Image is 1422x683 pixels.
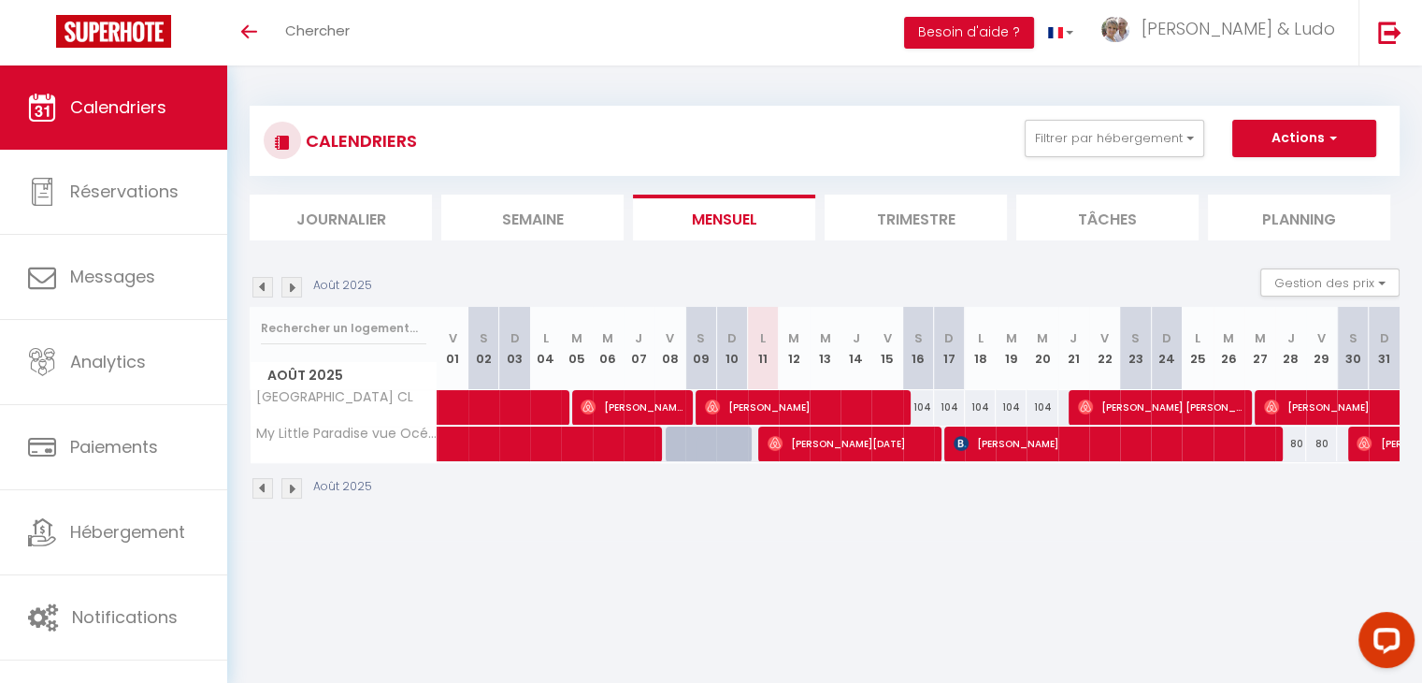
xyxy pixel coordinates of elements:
img: Super Booking [56,15,171,48]
th: 30 [1337,307,1368,390]
th: 29 [1306,307,1337,390]
p: Août 2025 [313,277,372,295]
th: 08 [654,307,685,390]
th: 15 [871,307,902,390]
th: 03 [499,307,530,390]
th: 23 [1120,307,1151,390]
abbr: M [602,329,613,347]
th: 19 [996,307,1027,390]
abbr: S [1348,329,1357,347]
div: 104 [1027,390,1057,425]
abbr: L [1195,329,1200,347]
input: Rechercher un logement... [261,312,426,345]
button: Filtrer par hébergement [1025,120,1204,157]
span: My Little Paradise vue Océan CL [253,427,440,441]
span: Hébergement [70,520,185,544]
th: 26 [1214,307,1244,390]
th: 20 [1027,307,1057,390]
th: 02 [468,307,499,390]
div: 104 [965,390,996,425]
abbr: M [788,329,799,347]
abbr: V [449,329,457,347]
div: 80 [1306,427,1337,461]
abbr: M [1223,329,1234,347]
abbr: S [480,329,488,347]
abbr: S [697,329,705,347]
abbr: J [853,329,860,347]
span: [PERSON_NAME] [705,389,900,425]
h3: CALENDRIERS [301,120,417,162]
span: [PERSON_NAME][DATE] [768,426,932,461]
span: Paiements [70,435,158,458]
li: Semaine [441,195,624,240]
span: [PERSON_NAME] [954,426,1272,461]
th: 28 [1275,307,1306,390]
th: 21 [1058,307,1089,390]
abbr: M [1254,329,1265,347]
span: Août 2025 [251,362,437,389]
abbr: V [883,329,891,347]
abbr: L [760,329,766,347]
abbr: V [1100,329,1109,347]
th: 07 [624,307,654,390]
th: 05 [561,307,592,390]
th: 18 [965,307,996,390]
li: Mensuel [633,195,815,240]
abbr: V [1317,329,1326,347]
abbr: L [543,329,549,347]
li: Planning [1208,195,1390,240]
abbr: L [978,329,984,347]
abbr: J [1287,329,1295,347]
span: Notifications [72,605,178,629]
abbr: D [1380,329,1389,347]
li: Journalier [250,195,432,240]
th: 09 [685,307,716,390]
th: 31 [1369,307,1400,390]
div: 104 [903,390,934,425]
abbr: D [944,329,954,347]
img: logout [1378,21,1401,44]
abbr: M [571,329,582,347]
abbr: S [914,329,923,347]
p: Août 2025 [313,478,372,496]
span: [PERSON_NAME] & Ludo [1142,17,1335,40]
img: ... [1101,17,1129,42]
abbr: D [727,329,737,347]
span: Calendriers [70,95,166,119]
th: 17 [934,307,965,390]
abbr: V [666,329,674,347]
abbr: D [1162,329,1171,347]
div: 104 [996,390,1027,425]
button: Besoin d'aide ? [904,17,1034,49]
span: Réservations [70,180,179,203]
th: 04 [530,307,561,390]
abbr: D [510,329,520,347]
th: 16 [903,307,934,390]
div: 104 [934,390,965,425]
th: 11 [748,307,779,390]
span: [PERSON_NAME] [PERSON_NAME] [581,389,683,425]
th: 13 [810,307,840,390]
li: Trimestre [825,195,1007,240]
abbr: S [1131,329,1140,347]
abbr: M [1037,329,1048,347]
th: 12 [779,307,810,390]
span: [GEOGRAPHIC_DATA] CL [253,390,413,404]
th: 01 [438,307,468,390]
button: Gestion des prix [1260,269,1400,297]
li: Tâches [1016,195,1199,240]
th: 27 [1244,307,1275,390]
th: 25 [1182,307,1213,390]
th: 14 [840,307,871,390]
span: Analytics [70,350,146,373]
abbr: M [1006,329,1017,347]
th: 06 [593,307,624,390]
abbr: J [635,329,642,347]
th: 24 [1151,307,1182,390]
th: 10 [716,307,747,390]
div: 80 [1275,427,1306,461]
abbr: M [820,329,831,347]
span: Chercher [285,21,350,40]
iframe: LiveChat chat widget [1343,604,1422,683]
